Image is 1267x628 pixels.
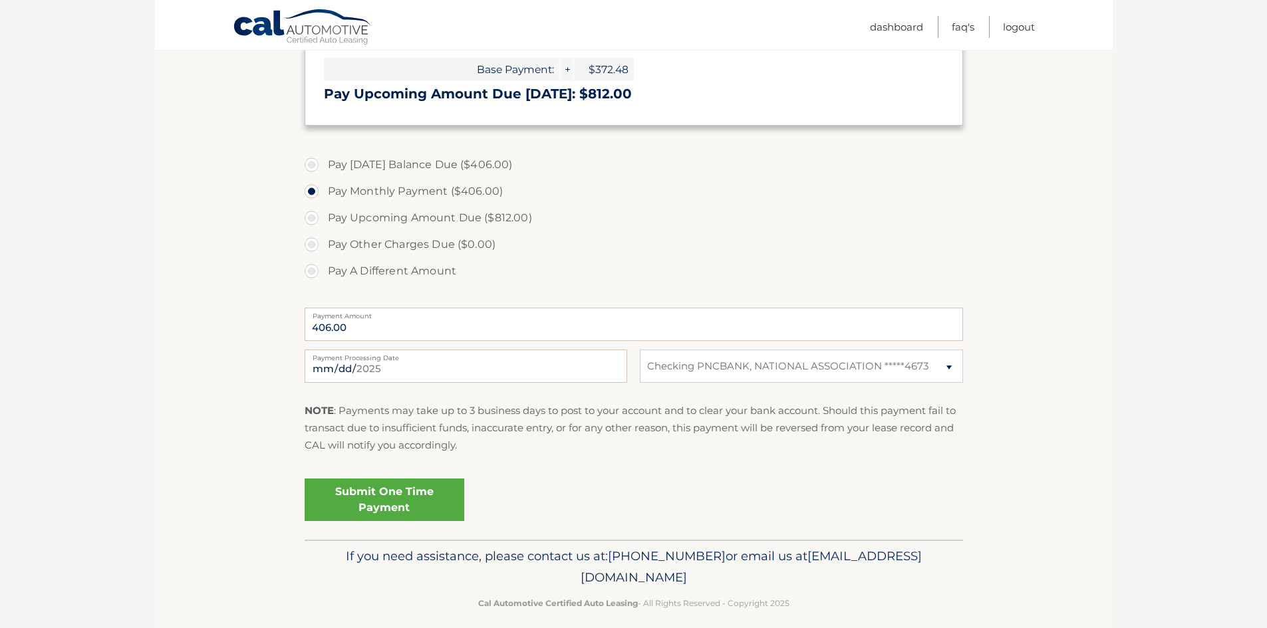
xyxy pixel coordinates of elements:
a: Cal Automotive [233,9,372,47]
input: Payment Amount [305,308,963,341]
a: FAQ's [952,16,974,38]
h3: Pay Upcoming Amount Due [DATE]: $812.00 [324,86,944,102]
label: Pay A Different Amount [305,258,963,284]
span: $372.48 [574,58,634,81]
label: Payment Processing Date [305,350,627,360]
strong: Cal Automotive Certified Auto Leasing [478,598,638,608]
strong: NOTE [305,404,334,417]
span: + [560,58,573,81]
label: Pay [DATE] Balance Due ($406.00) [305,152,963,178]
a: Dashboard [870,16,923,38]
label: Pay Upcoming Amount Due ($812.00) [305,205,963,231]
span: [EMAIL_ADDRESS][DOMAIN_NAME] [581,548,922,585]
label: Payment Amount [305,308,963,318]
span: Base Payment: [324,58,559,81]
span: [PHONE_NUMBER] [608,548,726,564]
input: Payment Date [305,350,627,383]
a: Logout [1003,16,1035,38]
p: : Payments may take up to 3 business days to post to your account and to clear your bank account.... [305,402,963,455]
p: - All Rights Reserved - Copyright 2025 [313,596,954,610]
a: Submit One Time Payment [305,478,464,521]
p: If you need assistance, please contact us at: or email us at [313,546,954,588]
label: Pay Other Charges Due ($0.00) [305,231,963,258]
label: Pay Monthly Payment ($406.00) [305,178,963,205]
